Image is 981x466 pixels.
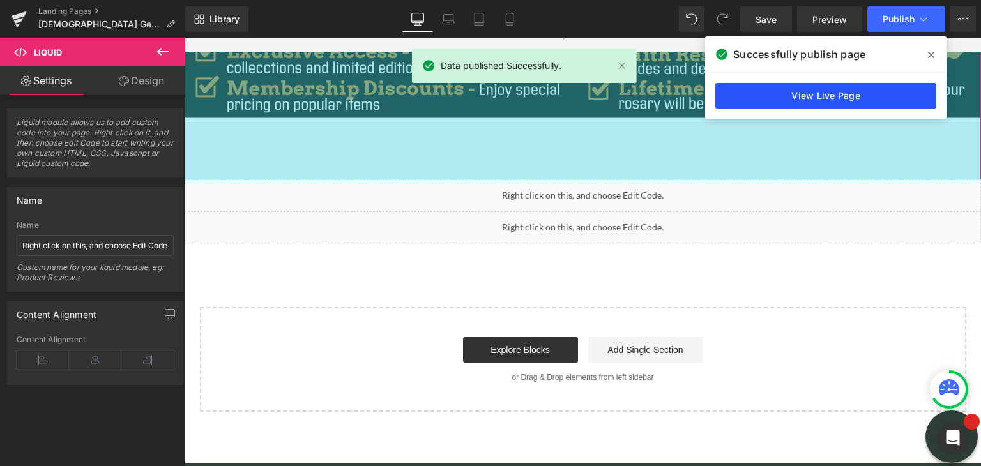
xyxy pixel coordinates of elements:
[464,6,494,32] a: Tablet
[433,6,464,32] a: Laptop
[34,47,62,57] span: Liquid
[38,6,185,17] a: Landing Pages
[95,66,188,95] a: Design
[938,423,968,453] div: Open Intercom Messenger
[950,6,976,32] button: More
[756,13,777,26] span: Save
[797,6,862,32] a: Preview
[715,83,936,109] a: View Live Page
[812,13,847,26] span: Preview
[185,6,248,32] a: New Library
[733,47,865,62] span: Successfully publish page
[883,14,915,24] span: Publish
[402,6,433,32] a: Desktop
[17,188,42,206] div: Name
[17,262,174,291] div: Custom name for your liquid module, eg: Product Reviews
[17,221,174,230] div: Name
[36,334,761,343] p: or Drag & Drop elements from left sidebar
[17,117,174,177] span: Liquid module allows us to add custom code into your page. Right click on it, and then choose Edi...
[185,38,981,466] iframe: To enrich screen reader interactions, please activate Accessibility in Grammarly extension settings
[441,59,561,73] span: Data published Successfully.
[679,6,704,32] button: Undo
[209,13,240,25] span: Library
[17,335,174,344] div: Content Alignment
[710,6,735,32] button: Redo
[38,19,161,29] span: [DEMOGRAPHIC_DATA] Gear Sign Up
[404,299,519,324] a: Add Single Section
[278,299,393,324] a: Explore Blocks
[867,6,945,32] button: Publish
[494,6,525,32] a: Mobile
[17,302,96,320] div: Content Alignment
